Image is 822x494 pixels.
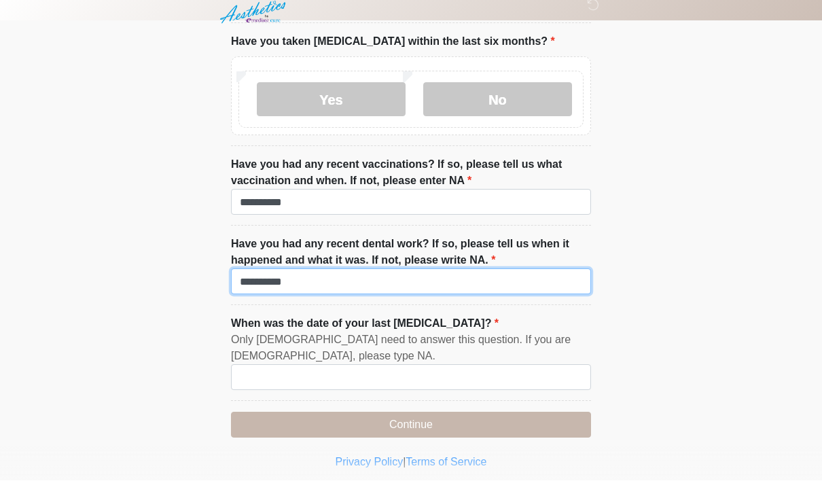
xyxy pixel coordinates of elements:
[231,425,591,451] button: Continue
[257,96,406,130] label: Yes
[231,47,555,63] label: Have you taken [MEDICAL_DATA] within the last six months?
[423,96,572,130] label: No
[231,345,591,378] div: Only [DEMOGRAPHIC_DATA] need to answer this question. If you are [DEMOGRAPHIC_DATA], please type NA.
[231,249,591,282] label: Have you had any recent dental work? If so, please tell us when it happened and what it was. If n...
[231,329,499,345] label: When was the date of your last [MEDICAL_DATA]?
[406,470,486,481] a: Terms of Service
[336,470,404,481] a: Privacy Policy
[231,170,591,202] label: Have you had any recent vaccinations? If so, please tell us what vaccination and when. If not, pl...
[403,470,406,481] a: |
[217,10,291,41] img: Aesthetics by Emediate Cure Logo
